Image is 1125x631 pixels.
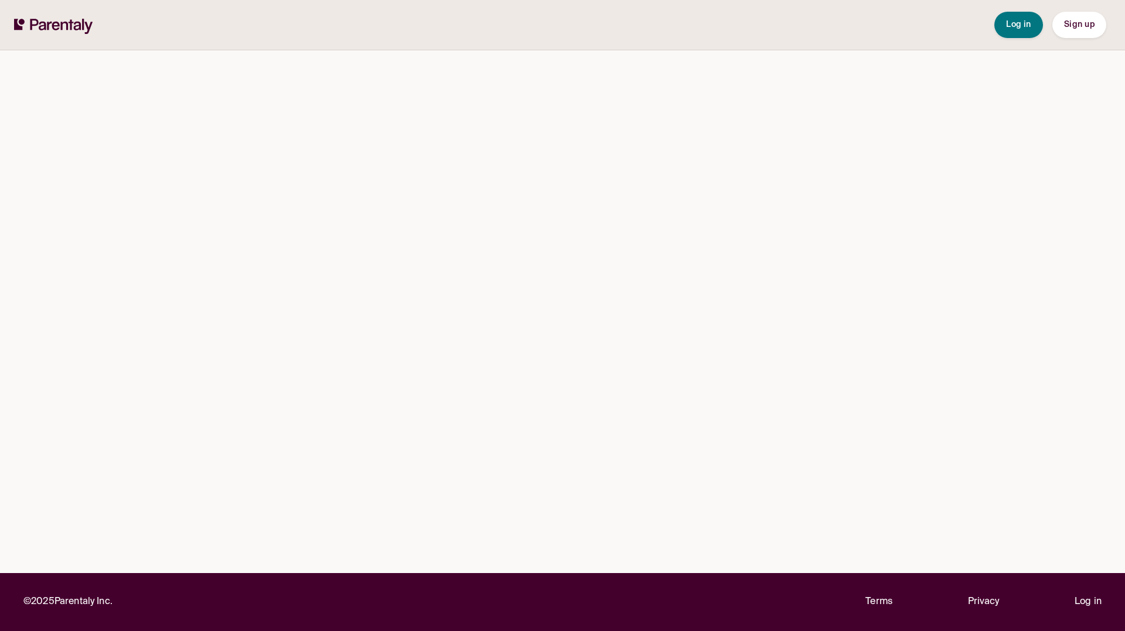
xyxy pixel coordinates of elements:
p: © 2025 Parentaly Inc. [23,594,112,610]
span: Log in [1006,20,1031,29]
a: Privacy [968,594,1000,610]
a: Terms [865,594,892,610]
a: Log in [1075,594,1102,610]
span: Sign up [1064,20,1095,29]
button: Sign up [1052,12,1106,38]
button: Log in [994,12,1043,38]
